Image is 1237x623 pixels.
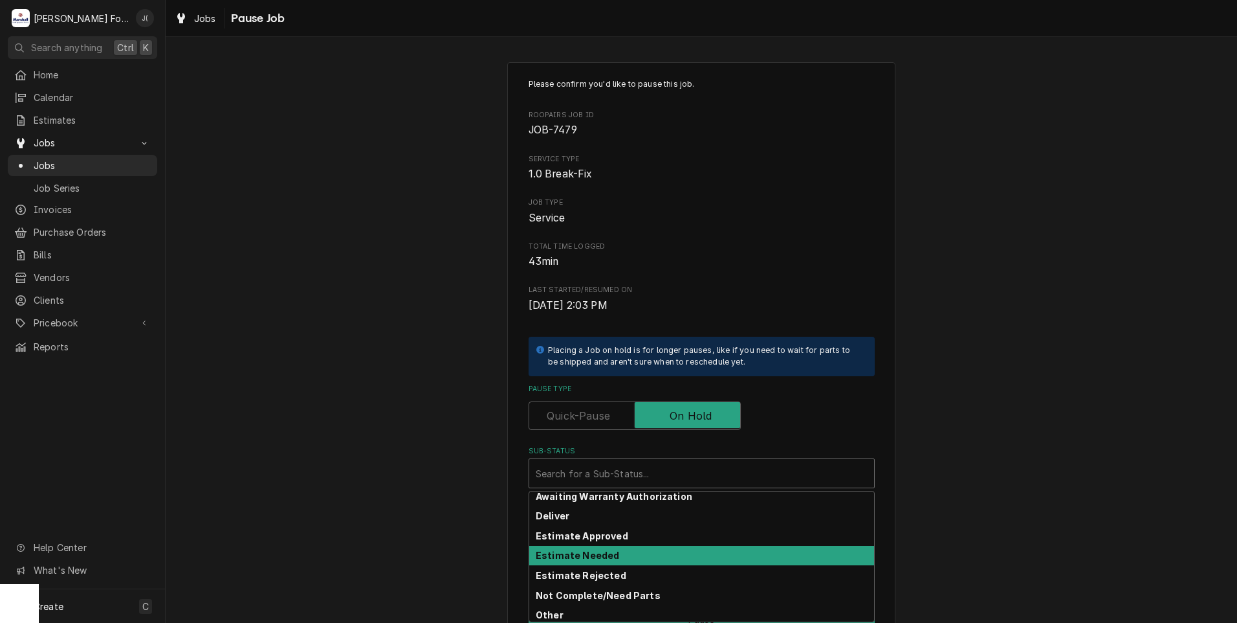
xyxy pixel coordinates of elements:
[529,384,875,394] label: Pause Type
[529,242,875,269] div: Total Time Logged
[8,244,157,266] a: Bills
[529,254,875,269] span: Total Time Logged
[529,110,875,138] div: Roopairs Job ID
[8,132,157,153] a: Go to Jobs
[34,293,151,307] span: Clients
[31,41,102,54] span: Search anything
[8,155,157,176] a: Jobs
[8,177,157,199] a: Job Series
[142,600,149,613] span: C
[529,446,875,457] label: Sub-Status
[12,9,30,27] div: Marshall Food Equipment Service's Avatar
[12,9,30,27] div: M
[536,570,626,581] strong: Estimate Rejected
[529,154,875,182] div: Service Type
[8,537,157,558] a: Go to Help Center
[529,78,875,580] div: Job Pause Form
[8,221,157,243] a: Purchase Orders
[536,609,564,620] strong: Other
[529,384,875,430] div: Pause Type
[529,446,875,488] div: Sub-Status
[34,136,131,150] span: Jobs
[8,336,157,357] a: Reports
[529,78,875,90] p: Please confirm you'd like to pause this job.
[529,210,875,226] span: Job Type
[34,181,151,195] span: Job Series
[8,289,157,311] a: Clients
[8,109,157,131] a: Estimates
[536,590,661,601] strong: Not Complete/Need Parts
[8,560,157,581] a: Go to What's New
[529,122,875,138] span: Roopairs Job ID
[34,68,151,82] span: Home
[136,9,154,27] div: J(
[34,316,131,330] span: Pricebook
[8,36,157,59] button: Search anythingCtrlK
[34,563,149,577] span: What's New
[529,110,875,120] span: Roopairs Job ID
[536,550,619,561] strong: Estimate Needed
[529,242,875,252] span: Total Time Logged
[529,285,875,295] span: Last Started/Resumed On
[529,298,875,313] span: Last Started/Resumed On
[536,530,628,541] strong: Estimate Approved
[34,159,151,172] span: Jobs
[136,9,154,27] div: Jeff Debigare (109)'s Avatar
[170,8,221,29] a: Jobs
[194,12,216,25] span: Jobs
[529,198,875,208] span: Job Type
[529,154,875,164] span: Service Type
[529,299,608,311] span: [DATE] 2:03 PM
[529,198,875,225] div: Job Type
[143,41,149,54] span: K
[8,199,157,220] a: Invoices
[34,340,151,354] span: Reports
[34,91,151,104] span: Calendar
[536,491,692,502] strong: Awaiting Warranty Authorization
[529,212,565,224] span: Service
[548,345,862,368] div: Placing a Job on hold is for longer pauses, like if you need to wait for parts to be shipped and ...
[117,41,134,54] span: Ctrl
[8,87,157,108] a: Calendar
[529,168,593,180] span: 1.0 Break-Fix
[34,541,149,554] span: Help Center
[34,113,151,127] span: Estimates
[8,312,157,334] a: Go to Pricebook
[34,271,151,284] span: Vendors
[8,267,157,288] a: Vendors
[529,285,875,313] div: Last Started/Resumed On
[34,248,151,262] span: Bills
[529,124,577,136] span: JOB-7479
[227,10,285,27] span: Pause Job
[34,12,129,25] div: [PERSON_NAME] Food Equipment Service
[529,166,875,182] span: Service Type
[8,64,157,85] a: Home
[34,203,151,216] span: Invoices
[34,601,63,612] span: Create
[529,255,559,267] span: 43min
[34,225,151,239] span: Purchase Orders
[536,510,569,521] strong: Deliver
